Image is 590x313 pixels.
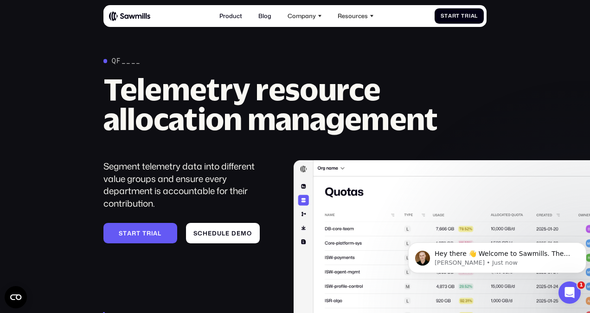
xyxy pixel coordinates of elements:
span: h [203,230,208,237]
a: Scheduledemo [186,223,260,243]
span: i [469,13,471,19]
span: d [231,230,237,237]
span: a [127,230,132,237]
span: c [198,230,203,237]
div: Segment telemetry data into different value groups and ensure every department is accountable for... [103,160,273,210]
span: t [444,13,448,19]
span: l [475,13,478,19]
iframe: Intercom live chat [558,281,581,304]
button: Open CMP widget [5,286,27,308]
span: i [151,230,154,237]
a: StartTrial [435,8,484,23]
span: t [136,230,141,237]
span: a [471,13,475,19]
iframe: Intercom notifications message [404,223,590,288]
span: l [158,230,161,237]
span: r [132,230,136,237]
span: a [153,230,158,237]
span: r [452,13,456,19]
span: o [247,230,252,237]
span: 1 [577,281,585,289]
span: u [217,230,222,237]
span: T [461,13,465,19]
a: Blog [254,8,276,24]
a: Product [215,8,246,24]
span: S [193,230,198,237]
span: t [123,230,127,237]
div: Company [288,13,316,20]
div: QF____ [112,57,141,65]
span: m [241,230,247,237]
span: e [225,230,230,237]
span: r [147,230,151,237]
span: S [441,13,444,19]
h2: Telemetry resource allocation management [103,74,487,134]
span: r [465,13,469,19]
div: Resources [333,8,378,24]
span: d [212,230,217,237]
span: t [456,13,460,19]
div: Resources [338,13,368,20]
span: e [208,230,212,237]
span: l [222,230,225,237]
span: S [119,230,123,237]
span: e [237,230,241,237]
span: a [448,13,452,19]
span: t [142,230,147,237]
a: Starttrial [103,223,177,243]
div: Company [283,8,326,24]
